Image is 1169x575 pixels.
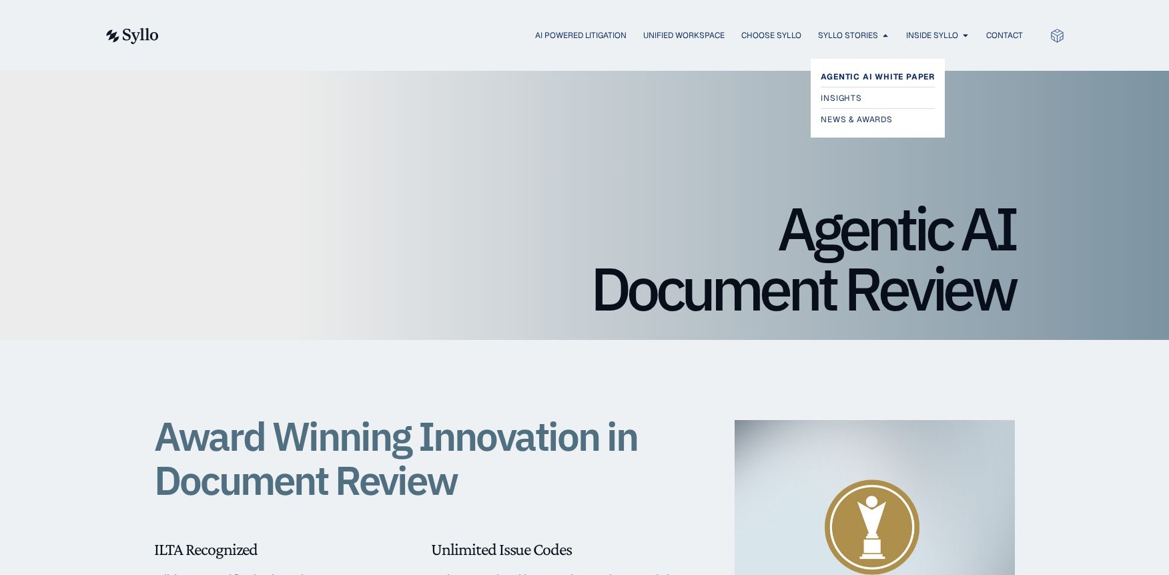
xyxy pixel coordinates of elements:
a: Inside Syllo [906,29,958,41]
h1: Agentic AI Document Review [154,198,1015,319]
a: Unified Workspace [643,29,725,41]
span: ILTA Recognized [154,540,258,559]
img: syllo [104,28,159,44]
a: AI Powered Litigation [535,29,627,41]
a: Agentic AI White Paper [821,69,935,85]
a: Syllo Stories [818,29,878,41]
h1: Award Winning Innovation in Document Review [154,414,675,502]
a: Choose Syllo [741,29,801,41]
div: Menu Toggle [185,29,1023,42]
a: News & Awards [821,112,935,128]
span: Insights [821,90,861,106]
a: Contact [986,29,1023,41]
nav: Menu [185,29,1023,42]
span: News & Awards [821,112,892,128]
span: Unlimited Issue Codes [431,540,572,559]
a: Insights [821,90,935,106]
